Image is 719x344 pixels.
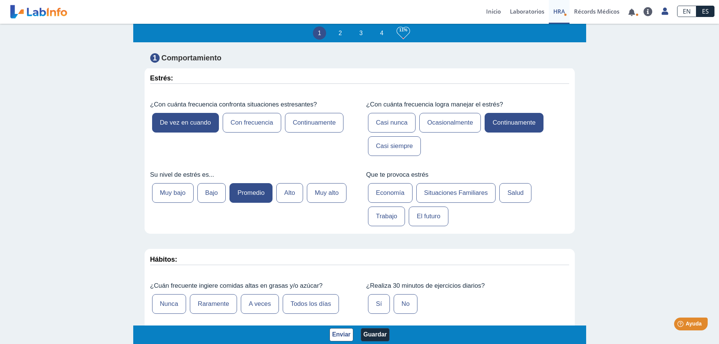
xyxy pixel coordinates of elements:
[368,207,405,226] label: Trabajo
[152,113,219,133] label: De vez en cuando
[397,25,410,35] h3: 11%
[162,54,222,62] strong: Comportamiento
[197,183,226,203] label: Bajo
[419,113,481,133] label: Ocasionalmente
[152,183,194,203] label: Muy bajo
[276,183,303,203] label: Alto
[677,6,696,17] a: EN
[553,8,565,15] span: HRA
[354,26,368,40] li: 3
[696,6,714,17] a: ES
[366,282,569,290] label: ¿Realiza 30 minutos de ejercicios diarios?
[150,256,177,263] strong: Hábitos:
[150,171,353,179] label: Su nivel de estrés es...
[485,113,543,133] label: Continuamente
[241,294,279,314] label: A veces
[150,74,173,82] strong: Estrés:
[368,294,390,314] label: Sí
[283,294,339,314] label: Todos los días
[416,183,496,203] label: Situaciones Familiares
[152,294,186,314] label: Nunca
[307,183,346,203] label: Muy alto
[329,328,353,341] button: Enviar
[285,113,344,133] label: Continuamente
[368,136,421,156] label: Casi siempre
[229,183,273,203] label: Promedio
[361,328,390,341] button: Guardar
[366,171,569,179] label: Que te provoca estrés
[223,113,281,133] label: Con frecuencia
[366,101,569,108] label: ¿Con cuánta frecuencia logra manejar el estrés?
[150,54,160,63] span: 1
[409,207,448,226] label: El futuro
[190,294,237,314] label: Raramente
[375,26,388,40] li: 4
[652,315,711,336] iframe: Help widget launcher
[368,113,416,133] label: Casi nunca
[150,282,353,290] label: ¿Cuán frecuente ingiere comidas altas en grasas y/o azúcar?
[394,294,417,314] label: No
[334,26,347,40] li: 2
[313,26,326,40] li: 1
[368,183,413,203] label: Economía
[150,101,353,108] label: ¿Con cuánta frecuencia confronta situaciones estresantes?
[499,183,531,203] label: Salud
